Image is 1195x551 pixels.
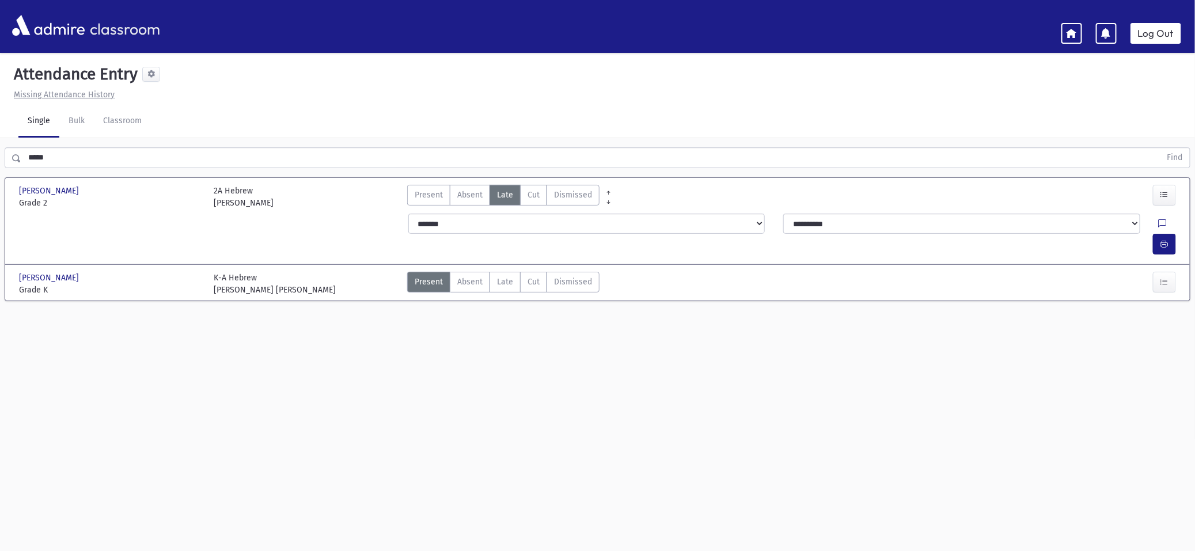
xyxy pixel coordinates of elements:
span: Grade 2 [19,197,202,209]
div: AttTypes [407,272,600,296]
button: Find [1160,148,1190,168]
span: Late [497,276,513,288]
span: Present [415,276,443,288]
span: Absent [457,276,483,288]
span: Cut [528,189,540,201]
img: AdmirePro [9,12,88,39]
div: K-A Hebrew [PERSON_NAME] [PERSON_NAME] [214,272,336,296]
span: [PERSON_NAME] [19,185,81,197]
span: Dismissed [554,189,592,201]
div: AttTypes [407,185,600,209]
span: Absent [457,189,483,201]
span: Late [497,189,513,201]
a: Bulk [59,105,94,138]
div: 2A Hebrew [PERSON_NAME] [214,185,274,209]
span: Present [415,189,443,201]
span: Dismissed [554,276,592,288]
h5: Attendance Entry [9,64,138,84]
span: [PERSON_NAME] [19,272,81,284]
span: Cut [528,276,540,288]
a: Missing Attendance History [9,90,115,100]
a: Log Out [1130,23,1181,44]
span: Grade K [19,284,202,296]
a: Classroom [94,105,151,138]
a: Single [18,105,59,138]
span: classroom [88,10,160,41]
u: Missing Attendance History [14,90,115,100]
